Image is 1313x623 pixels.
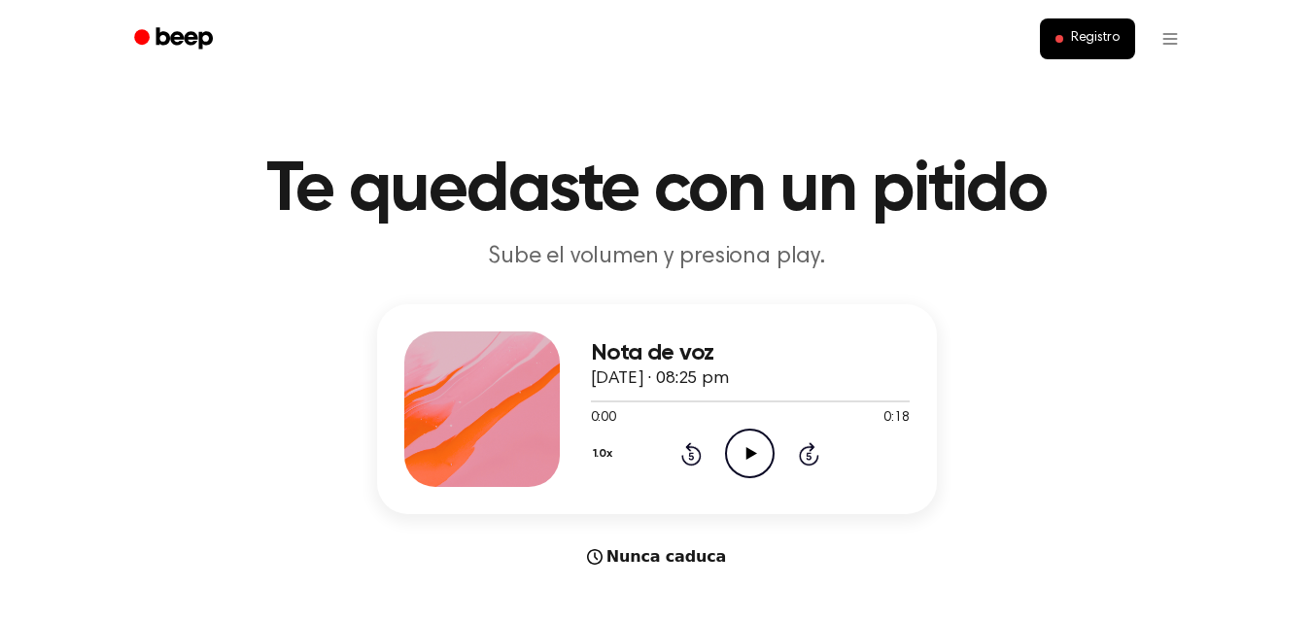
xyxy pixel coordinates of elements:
a: Bip [121,20,230,58]
button: Abrir menú [1147,16,1193,62]
font: 0:00 [591,411,616,425]
button: Registro [1040,18,1135,59]
font: 1.0x [593,448,612,460]
font: Nota de voz [591,341,714,364]
font: Te quedaste con un pitido [266,156,1047,225]
font: 0:18 [883,411,909,425]
button: 1.0x [591,437,620,470]
font: [DATE] · 08:25 pm [591,370,729,388]
font: Sube el volumen y presiona play. [488,245,825,268]
font: Nunca caduca [606,547,727,566]
font: Registro [1071,31,1120,45]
